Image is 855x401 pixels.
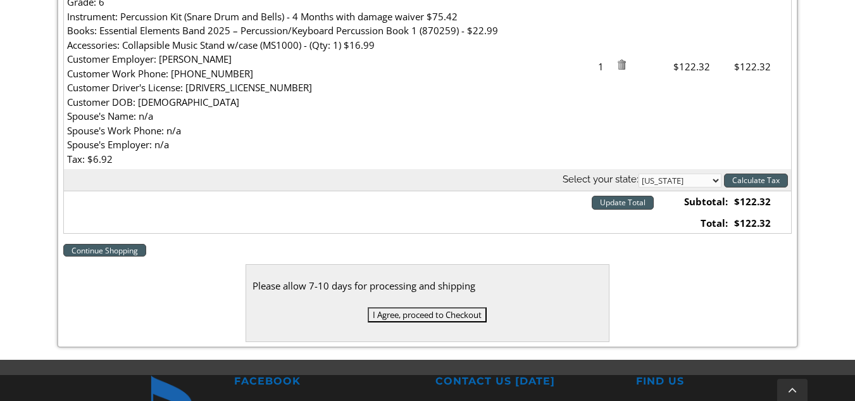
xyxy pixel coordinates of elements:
h2: FIND US [636,375,821,388]
th: Select your state: [63,169,791,191]
input: Update Total [592,196,654,210]
td: Total: [670,213,731,234]
a: Continue Shopping [63,244,146,257]
div: Please allow 7-10 days for processing and shipping [253,277,603,294]
td: Subtotal: [670,191,731,212]
td: $122.32 [731,213,791,234]
a: Remove item from cart [616,60,627,73]
h2: FACEBOOK [234,375,420,388]
span: 1 [592,60,614,74]
img: Remove Item [616,60,627,70]
h2: CONTACT US [DATE] [435,375,621,388]
input: Calculate Tax [724,174,788,188]
input: I Agree, proceed to Checkout [368,307,487,322]
td: $122.32 [731,191,791,212]
select: State billing address [639,174,721,188]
